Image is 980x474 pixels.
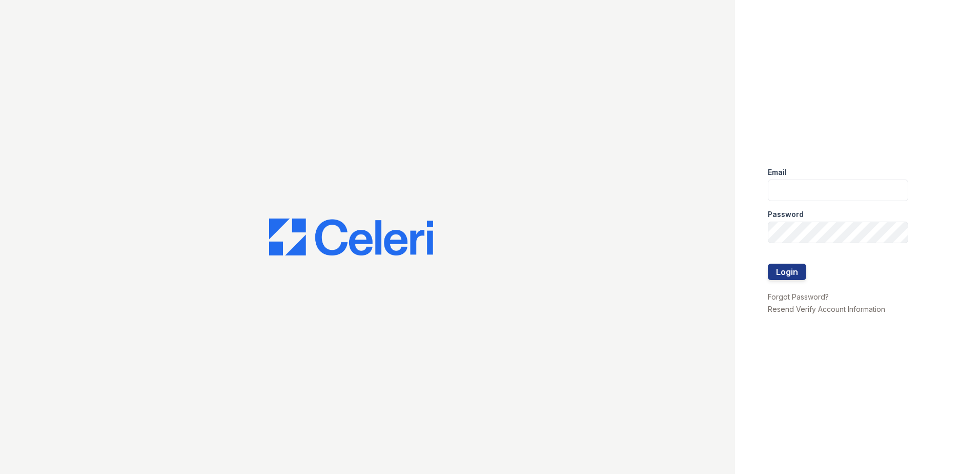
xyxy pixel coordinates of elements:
[269,219,433,255] img: CE_Logo_Blue-a8612792a0a2168367f1c8372b55b34899dd931a85d93a1a3d3e32e68fde9ad4.png
[768,209,804,220] label: Password
[768,167,787,177] label: Email
[768,264,806,280] button: Login
[768,305,885,313] a: Resend Verify Account Information
[768,292,829,301] a: Forgot Password?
